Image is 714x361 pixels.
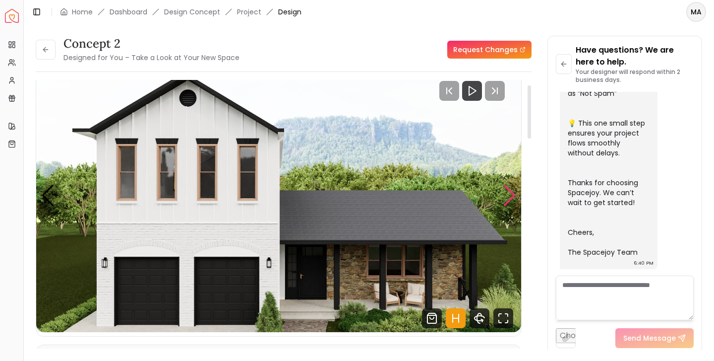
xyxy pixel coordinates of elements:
[36,59,521,332] div: Carousel
[237,7,261,17] a: Project
[576,68,694,84] p: Your designer will respond within 2 business days.
[470,308,489,328] svg: 360 View
[63,36,239,52] h3: concept 2
[72,7,93,17] a: Home
[41,185,55,207] div: Previous slide
[634,258,654,268] div: 6:40 PM
[36,59,521,332] div: 3 / 3
[5,9,19,23] img: Spacejoy Logo
[422,308,442,328] svg: Shop Products from this design
[164,7,220,17] li: Design Concept
[110,7,147,17] a: Dashboard
[36,59,521,332] img: Design Render 3
[503,185,516,207] div: Next slide
[446,308,466,328] svg: Hotspots Toggle
[686,2,706,22] button: MA
[60,7,301,17] nav: breadcrumb
[493,308,513,328] svg: Fullscreen
[466,85,478,97] svg: Play
[63,53,239,63] small: Designed for You – Take a Look at Your New Space
[687,3,705,21] span: MA
[447,41,532,59] a: Request Changes
[5,9,19,23] a: Spacejoy
[278,7,301,17] span: Design
[576,44,694,68] p: Have questions? We are here to help.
